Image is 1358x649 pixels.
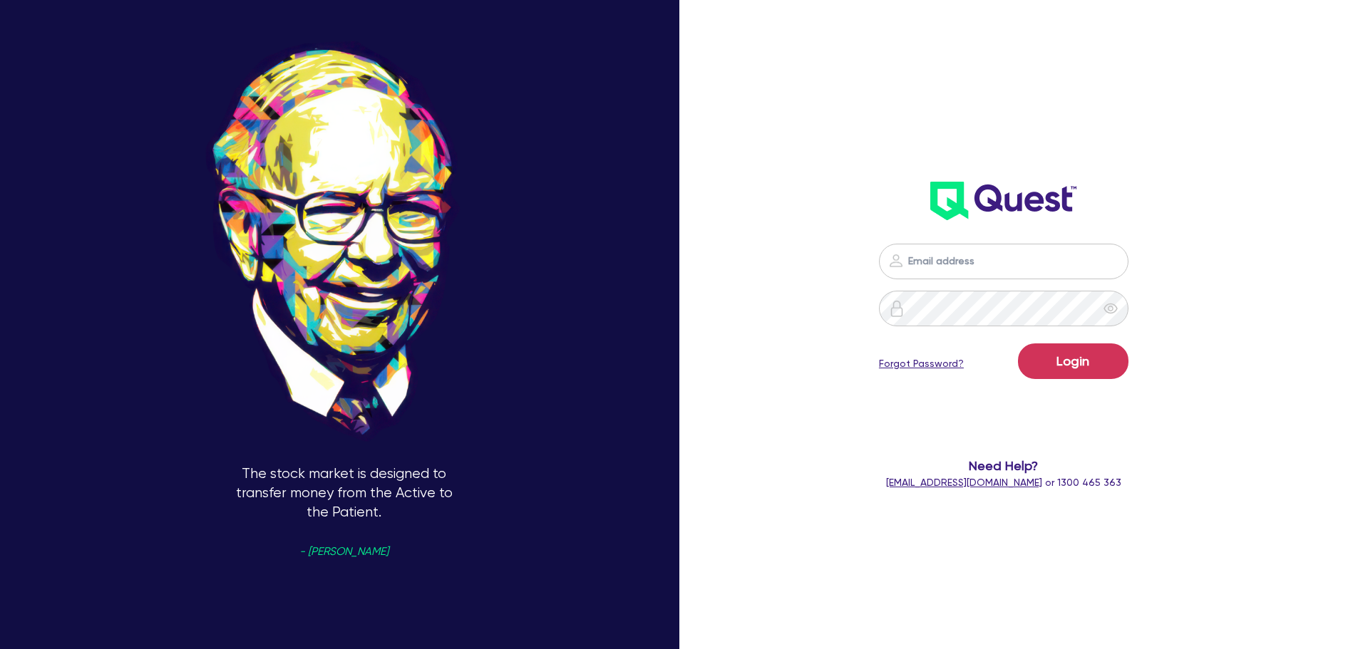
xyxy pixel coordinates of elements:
img: icon-password [888,252,905,269]
img: icon-password [888,300,905,317]
img: wH2k97JdezQIQAAAABJRU5ErkJggg== [930,182,1076,220]
a: [EMAIL_ADDRESS][DOMAIN_NAME] [886,477,1042,488]
span: eye [1104,301,1118,316]
a: Forgot Password? [879,356,964,371]
button: Login [1018,343,1128,379]
span: - [PERSON_NAME] [299,546,389,557]
input: Email address [879,244,1128,279]
span: Need Help? [822,456,1186,475]
span: or 1300 465 363 [886,477,1121,488]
